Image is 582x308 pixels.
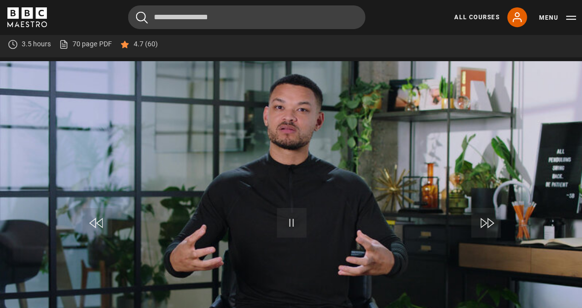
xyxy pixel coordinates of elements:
a: All Courses [453,13,498,22]
p: 4.7 (60) [133,39,157,49]
input: Search [128,5,364,29]
button: Toggle navigation [538,13,575,23]
a: 70 page PDF [59,39,111,49]
p: 3.5 hours [22,39,51,49]
button: Submit the search query [136,11,147,24]
svg: BBC Maestro [7,7,47,27]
